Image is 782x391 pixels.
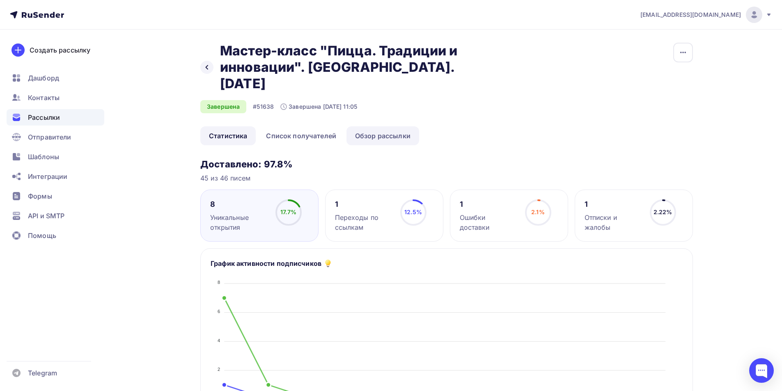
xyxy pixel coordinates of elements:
span: [EMAIL_ADDRESS][DOMAIN_NAME] [640,11,741,19]
span: Интеграции [28,171,67,181]
span: API и SMTP [28,211,64,221]
a: Список получателей [257,126,345,145]
span: Отправители [28,132,71,142]
span: 17.7% [280,208,296,215]
span: Telegram [28,368,57,378]
div: 1 [585,199,642,209]
div: Ошибки доставки [460,213,518,232]
span: Формы [28,191,52,201]
span: Дашборд [28,73,59,83]
div: 1 [460,199,518,209]
tspan: 4 [218,338,220,343]
a: Рассылки [7,109,104,126]
div: 45 из 46 писем [200,173,693,183]
a: Формы [7,188,104,204]
span: 2.1% [531,208,545,215]
tspan: 6 [218,309,220,314]
tspan: 8 [218,280,220,285]
a: [EMAIL_ADDRESS][DOMAIN_NAME] [640,7,772,23]
div: Создать рассылку [30,45,90,55]
div: Завершена [DATE] 11:05 [280,103,357,111]
a: Отправители [7,129,104,145]
div: 8 [210,199,268,209]
a: Контакты [7,89,104,106]
div: Переходы по ссылкам [335,213,393,232]
div: #51638 [253,103,274,111]
div: 1 [335,199,393,209]
a: Шаблоны [7,149,104,165]
div: Уникальные открытия [210,213,268,232]
a: Статистика [200,126,256,145]
span: 12.5% [404,208,422,215]
span: Рассылки [28,112,60,122]
h2: Мастер-класс "Пицца. Традиции и инновации". [GEOGRAPHIC_DATA]. [DATE] [220,43,468,92]
span: 2.22% [654,208,672,215]
h5: График активности подписчиков [211,258,321,268]
div: Отписки и жалобы [585,213,642,232]
span: Контакты [28,93,60,103]
h3: Доставлено: 97.8% [200,158,693,170]
div: Завершена [200,100,246,113]
span: Шаблоны [28,152,59,162]
tspan: 2 [218,367,220,372]
span: Помощь [28,231,56,240]
a: Дашборд [7,70,104,86]
a: Обзор рассылки [346,126,419,145]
